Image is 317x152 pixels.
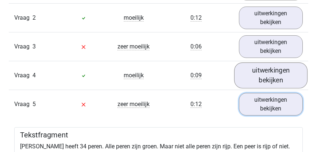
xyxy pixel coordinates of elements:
[32,72,36,79] span: 4
[124,14,144,22] span: moeilijk
[190,72,202,79] span: 0:09
[14,100,32,109] span: Vraag
[14,13,32,22] span: Vraag
[239,93,303,116] a: uitwerkingen bekijken
[190,101,202,108] span: 0:12
[190,14,202,22] span: 0:12
[20,130,297,139] h5: Tekstfragment
[14,71,32,80] span: Vraag
[117,43,150,50] span: zeer moeilijk
[124,72,144,79] span: moeilijk
[14,42,32,51] span: Vraag
[32,101,36,108] span: 5
[32,43,36,50] span: 3
[239,7,303,29] a: uitwerkingen bekijken
[117,101,150,108] span: zeer moeilijk
[32,14,36,21] span: 2
[234,62,308,88] a: uitwerkingen bekijken
[190,43,202,50] span: 0:06
[239,35,303,58] a: uitwerkingen bekijken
